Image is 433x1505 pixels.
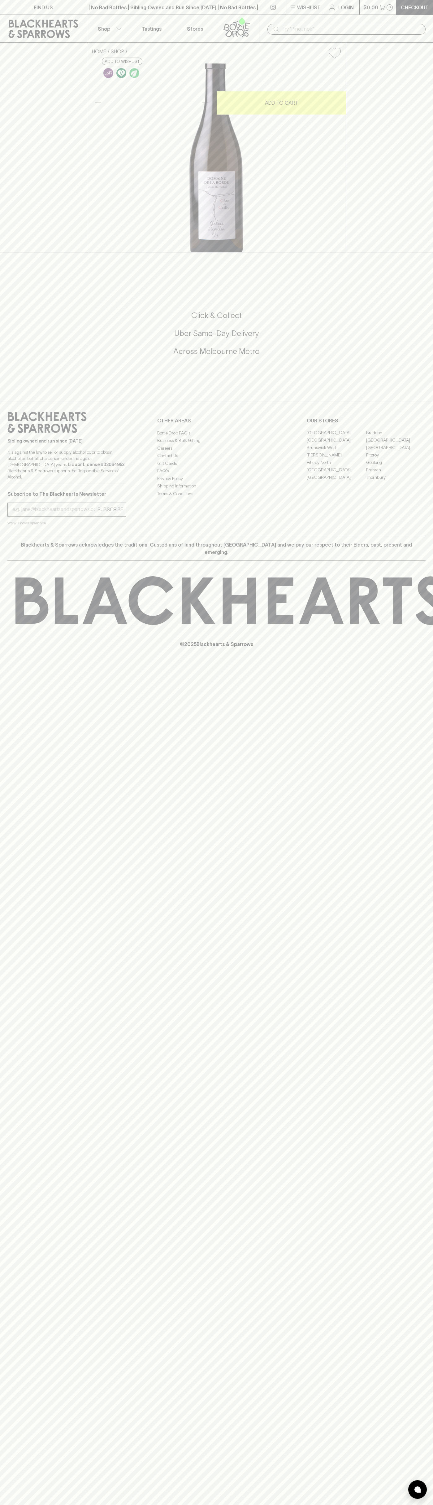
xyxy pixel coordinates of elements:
a: [PERSON_NAME] [307,451,366,459]
a: Stores [173,15,217,42]
p: OUR STORES [307,417,426,424]
strong: Liquor License #32064953 [68,462,125,467]
button: Add to wishlist [326,45,343,61]
input: Try "Pinot noir" [282,24,421,34]
a: [GEOGRAPHIC_DATA] [307,466,366,474]
button: SUBSCRIBE [95,503,126,516]
p: $0.00 [363,4,378,11]
img: Organic [129,68,139,78]
img: 41198.png [87,63,346,252]
p: Stores [187,25,203,33]
input: e.g. jane@blackheartsandsparrows.com.au [12,504,95,514]
a: [GEOGRAPHIC_DATA] [307,437,366,444]
a: [GEOGRAPHIC_DATA] [366,444,426,451]
p: Wishlist [297,4,321,11]
p: Shop [98,25,110,33]
p: Login [338,4,354,11]
a: Shipping Information [157,482,276,490]
a: Brunswick West [307,444,366,451]
a: Tastings [130,15,173,42]
a: Fitzroy [366,451,426,459]
a: Careers [157,444,276,452]
a: Prahran [366,466,426,474]
p: ADD TO CART [265,99,298,107]
a: Business & Bulk Gifting [157,437,276,444]
a: [GEOGRAPHIC_DATA] [307,429,366,437]
a: Organic [128,67,141,80]
a: Gift Cards [157,460,276,467]
img: Vegan [116,68,126,78]
a: Privacy Policy [157,475,276,482]
a: Fitzroy North [307,459,366,466]
h5: Click & Collect [7,310,426,321]
p: We will never spam you [7,520,126,526]
a: Made without the use of any animal products. [115,67,128,80]
a: Terms & Conditions [157,490,276,497]
p: Blackhearts & Sparrows acknowledges the traditional Custodians of land throughout [GEOGRAPHIC_DAT... [12,541,421,556]
a: SHOP [111,49,124,54]
p: Tastings [142,25,162,33]
img: Lo-Fi [103,68,113,78]
a: Some may call it natural, others minimum intervention, either way, it’s hands off & maybe even a ... [102,67,115,80]
a: FAQ's [157,467,276,475]
a: [GEOGRAPHIC_DATA] [307,474,366,481]
div: Call to action block [7,286,426,389]
p: It is against the law to sell or supply alcohol to, or to obtain alcohol on behalf of a person un... [7,449,126,480]
button: Shop [87,15,130,42]
a: [GEOGRAPHIC_DATA] [366,437,426,444]
p: Subscribe to The Blackhearts Newsletter [7,490,126,498]
img: bubble-icon [414,1486,421,1493]
p: Checkout [401,4,429,11]
p: OTHER AREAS [157,417,276,424]
a: Geelong [366,459,426,466]
a: Thornbury [366,474,426,481]
button: ADD TO CART [217,91,346,115]
a: HOME [92,49,106,54]
p: 0 [388,6,391,9]
a: Braddon [366,429,426,437]
a: Contact Us [157,452,276,460]
p: FIND US [34,4,53,11]
button: Add to wishlist [102,58,142,65]
h5: Uber Same-Day Delivery [7,328,426,338]
p: SUBSCRIBE [97,506,123,513]
h5: Across Melbourne Metro [7,346,426,356]
p: Sibling owned and run since [DATE] [7,438,126,444]
a: Bottle Drop FAQ's [157,429,276,437]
